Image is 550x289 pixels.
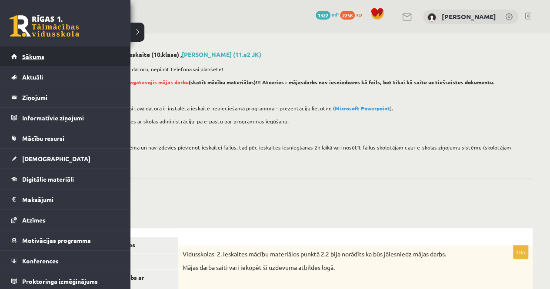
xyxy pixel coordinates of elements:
span: [DEMOGRAPHIC_DATA] [22,155,90,163]
a: [PERSON_NAME] [442,12,496,21]
a: Informatīvie ziņojumi [11,108,120,128]
img: Marija Marta Lovniece [427,13,436,22]
span: Mācību resursi [22,134,64,142]
a: Digitālie materiāli [11,169,120,189]
p: Ieskaite jāpilda, izmantojot datoru, nepildīt telefonā vai planšetē! [52,65,528,73]
p: 10p [513,245,528,259]
span: Atzīmes [22,216,46,224]
a: Rīgas 1. Tālmācības vidusskola [10,15,79,37]
span: 2258 [340,11,355,20]
legend: Maksājumi [22,189,120,209]
span: Digitālie materiāli [22,175,74,183]
body: Editor, wiswyg-editor-user-answer-47433946026320 [9,9,336,18]
p: Vidusskolas 2. ieskaites mācību materiālos punktā 2.2 bija norādīts ka būs jāiesniedz mājas darbs. [183,250,485,259]
legend: Ziņojumi [22,87,120,107]
a: Aktuāli [11,67,120,87]
a: 1322 mP [316,11,339,18]
a: [PERSON_NAME] (11.a2 JK) [182,50,261,58]
span: Konferences [22,257,59,265]
a: Atzīmes [11,210,120,230]
span: Proktoringa izmēģinājums [22,277,98,285]
legend: Informatīvie ziņojumi [22,108,120,128]
p: Ja Tev nav šīs programmas sazinies ar skolas administrāciju pa e-pastu par programmas iegūšanu. [52,117,528,125]
span: 1322 [316,11,330,20]
span: Motivācijas programma [22,236,91,244]
a: Ziņojumi [11,87,120,107]
a: Sākums [11,47,120,66]
strong: (skatīt mācību materiālos)!!! Atceries - mājasdarbs nav iesniedzams kā fails, bet tikai kā saite ... [52,79,495,86]
a: 2258 xp [340,11,366,18]
a: Maksājumi [11,189,120,209]
span: mP [332,11,339,18]
span: Sākums [22,53,44,60]
p: Ja Tev ir radusies tehniska problēma un nav izdevies pievienot ieskaitei failus, tad pēc ieskaite... [52,143,528,159]
a: Mācību resursi [11,128,120,148]
p: Mājas darba saiti vari iekopēt šī uzdevuma atbildes logā. [183,263,485,272]
a: Motivācijas programma [11,230,120,250]
span: xp [356,11,362,18]
a: [DEMOGRAPHIC_DATA] [11,149,120,169]
span: Aktuāli [22,73,43,81]
strong: Microsoft Powerpoint [335,105,390,112]
p: Pirms ieskaites , vai tavā datorā ir instalēta ieskaitē nepieciešamā programma – prezentāciju lie... [52,104,528,112]
a: Konferences [11,251,120,271]
h2: Datorika JK 11.a2 klase 2. ieskaite (10.klase) , [52,51,533,58]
